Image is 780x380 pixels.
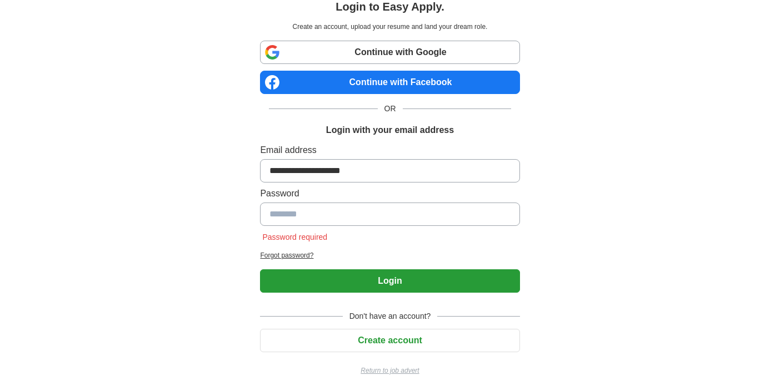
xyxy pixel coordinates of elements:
[260,269,519,293] button: Login
[326,124,454,137] h1: Login with your email address
[260,329,519,352] button: Create account
[260,335,519,345] a: Create account
[260,41,519,64] a: Continue with Google
[260,250,519,260] a: Forgot password?
[260,71,519,94] a: Continue with Facebook
[260,366,519,376] a: Return to job advert
[260,187,519,200] label: Password
[260,144,519,157] label: Email address
[378,103,403,115] span: OR
[260,233,329,241] span: Password required
[262,22,517,32] p: Create an account, upload your resume and land your dream role.
[343,310,438,322] span: Don't have an account?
